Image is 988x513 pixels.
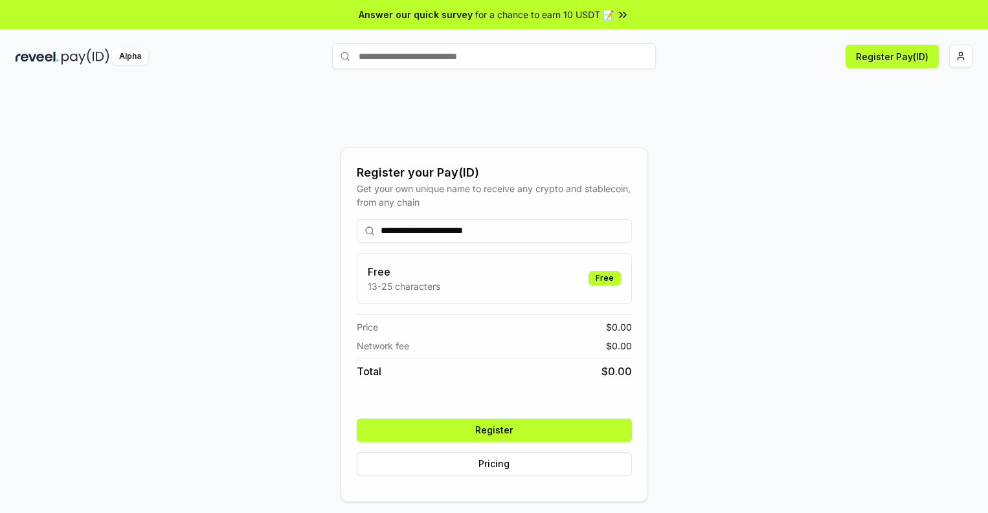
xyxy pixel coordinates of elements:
[475,8,614,21] span: for a chance to earn 10 USDT 📝
[606,320,632,334] span: $ 0.00
[357,320,378,334] span: Price
[368,264,440,279] h3: Free
[357,364,381,379] span: Total
[359,8,473,21] span: Answer our quick survey
[357,182,632,209] div: Get your own unique name to receive any crypto and stablecoin, from any chain
[357,164,632,182] div: Register your Pay(ID)
[62,49,109,65] img: pay_id
[368,279,440,293] p: 13-25 characters
[357,419,632,442] button: Register
[357,452,632,475] button: Pricing
[357,339,409,353] span: Network fee
[112,49,148,65] div: Alpha
[846,45,939,68] button: Register Pay(ID)
[16,49,59,65] img: reveel_dark
[601,364,632,379] span: $ 0.00
[606,339,632,353] span: $ 0.00
[589,271,621,285] div: Free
